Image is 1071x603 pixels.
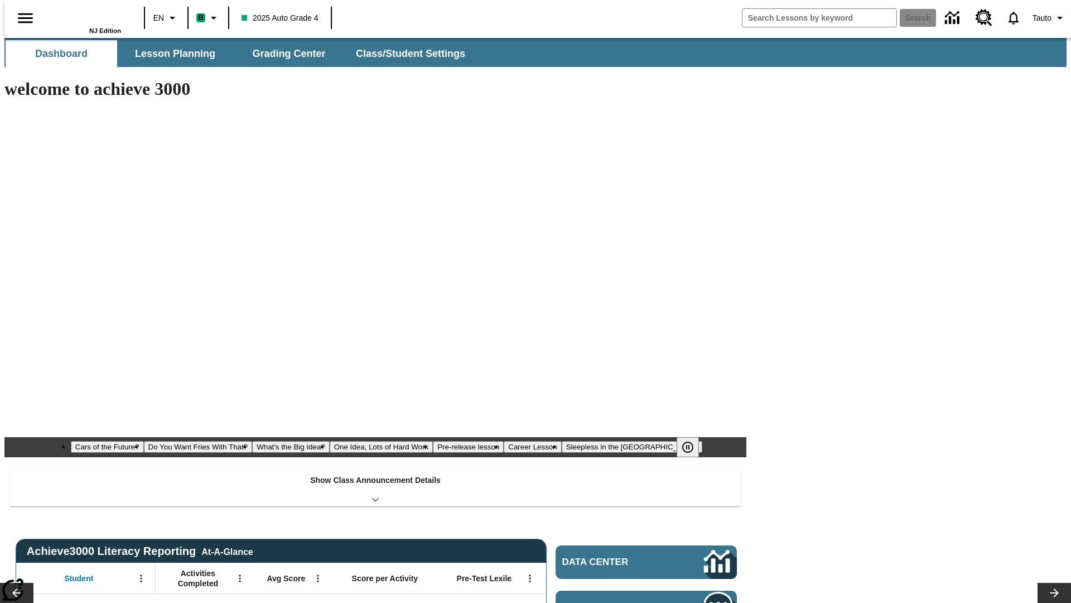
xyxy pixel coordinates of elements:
[10,468,741,506] div: Show Class Announcement Details
[9,2,42,35] button: Open side menu
[1028,8,1071,28] button: Profile/Settings
[49,4,121,34] div: Home
[4,38,1067,67] div: SubNavbar
[969,3,999,33] a: Resource Center, Will open in new tab
[677,437,699,457] button: Pause
[677,437,710,457] div: Pause
[231,570,248,587] button: Open Menu
[4,79,746,99] h1: welcome to achieve 3000
[504,441,561,453] button: Slide 6 Career Lesson
[310,570,326,587] button: Open Menu
[198,11,204,25] span: B
[457,573,512,583] span: Pre-Test Lexile
[562,441,703,453] button: Slide 7 Sleepless in the Animal Kingdom
[153,12,164,24] span: EN
[119,40,231,67] button: Lesson Planning
[562,557,667,568] span: Data Center
[35,47,88,60] span: Dashboard
[144,441,253,453] button: Slide 2 Do You Want Fries With That?
[64,573,93,583] span: Student
[6,40,117,67] button: Dashboard
[742,9,896,27] input: search field
[356,47,465,60] span: Class/Student Settings
[252,441,330,453] button: Slide 3 What's the Big Idea?
[347,40,474,67] button: Class/Student Settings
[161,568,235,588] span: Activities Completed
[135,47,215,60] span: Lesson Planning
[267,573,305,583] span: Avg Score
[252,47,325,60] span: Grading Center
[4,40,475,67] div: SubNavbar
[522,570,538,587] button: Open Menu
[433,441,504,453] button: Slide 5 Pre-release lesson
[1038,583,1071,603] button: Lesson carousel, Next
[330,441,433,453] button: Slide 4 One Idea, Lots of Hard Work
[148,8,184,28] button: Language: EN, Select a language
[999,3,1028,32] a: Notifications
[242,12,319,24] span: 2025 Auto Grade 4
[201,545,253,557] div: At-A-Glance
[89,27,121,34] span: NJ Edition
[192,8,225,28] button: Boost Class color is mint green. Change class color
[1033,12,1051,24] span: Tauto
[938,3,969,33] a: Data Center
[310,475,441,486] p: Show Class Announcement Details
[352,573,418,583] span: Score per Activity
[233,40,345,67] button: Grading Center
[133,570,149,587] button: Open Menu
[556,545,737,579] a: Data Center
[49,5,121,27] a: Home
[27,545,253,558] span: Achieve3000 Literacy Reporting
[71,441,144,453] button: Slide 1 Cars of the Future?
